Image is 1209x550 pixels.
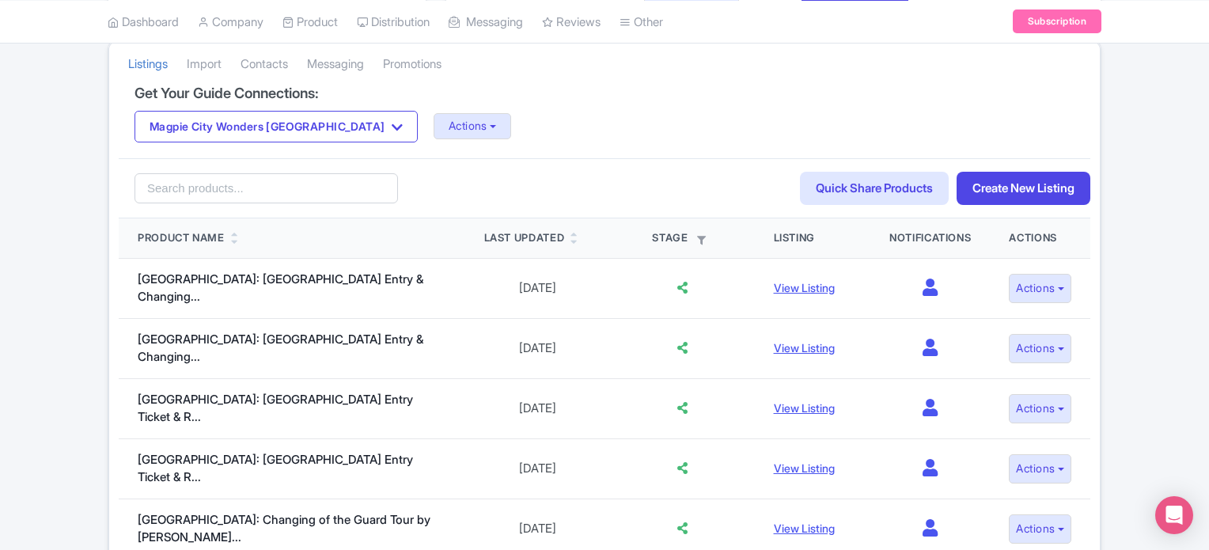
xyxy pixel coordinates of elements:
a: Contacts [241,43,288,86]
a: [GEOGRAPHIC_DATA]: [GEOGRAPHIC_DATA] Entry & Changing... [138,332,423,365]
button: Actions [434,113,512,139]
button: Actions [1009,274,1071,303]
td: [DATE] [465,318,610,378]
h4: Get Your Guide Connections: [135,85,1074,101]
td: [DATE] [465,438,610,499]
a: [GEOGRAPHIC_DATA]: Changing of the Guard Tour by [PERSON_NAME]... [138,512,430,545]
td: [DATE] [465,258,610,318]
button: Actions [1009,454,1071,484]
a: View Listing [774,461,835,475]
a: [GEOGRAPHIC_DATA]: [GEOGRAPHIC_DATA] Entry & Changing... [138,271,423,305]
div: Open Intercom Messenger [1155,496,1193,534]
div: Stage [629,230,736,246]
th: Notifications [870,218,990,258]
button: Actions [1009,514,1071,544]
a: Subscription [1013,9,1101,33]
button: Actions [1009,394,1071,423]
a: Promotions [383,43,442,86]
a: View Listing [774,401,835,415]
th: Actions [990,218,1090,258]
a: View Listing [774,281,835,294]
i: Filter by stage [697,236,706,245]
a: View Listing [774,341,835,355]
a: Quick Share Products [800,172,949,206]
div: Last Updated [484,230,565,246]
a: [GEOGRAPHIC_DATA]: [GEOGRAPHIC_DATA] Entry Ticket & R... [138,452,413,485]
button: Actions [1009,334,1071,363]
a: Import [187,43,222,86]
td: [DATE] [465,378,610,438]
th: Listing [755,218,870,258]
div: Product Name [138,230,225,246]
input: Search products... [135,173,398,203]
a: Create New Listing [957,172,1090,206]
a: Messaging [307,43,364,86]
a: View Listing [774,522,835,535]
button: Magpie City Wonders [GEOGRAPHIC_DATA] [135,111,418,142]
a: Listings [128,43,168,86]
a: [GEOGRAPHIC_DATA]: [GEOGRAPHIC_DATA] Entry Ticket & R... [138,392,413,425]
